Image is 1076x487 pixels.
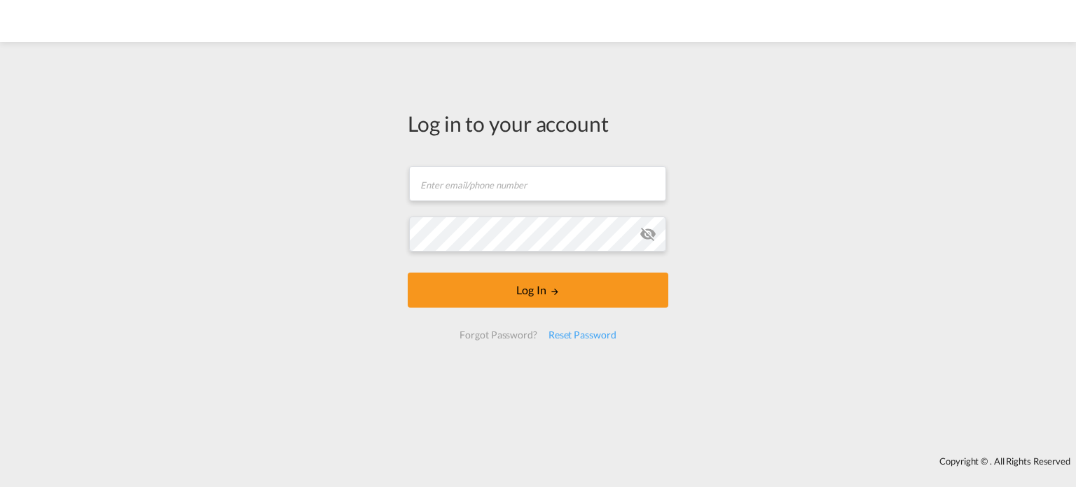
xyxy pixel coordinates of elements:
input: Enter email/phone number [409,166,666,201]
div: Log in to your account [408,109,668,138]
button: LOGIN [408,273,668,308]
div: Reset Password [543,322,622,348]
md-icon: icon-eye-off [640,226,656,242]
div: Forgot Password? [454,322,542,348]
